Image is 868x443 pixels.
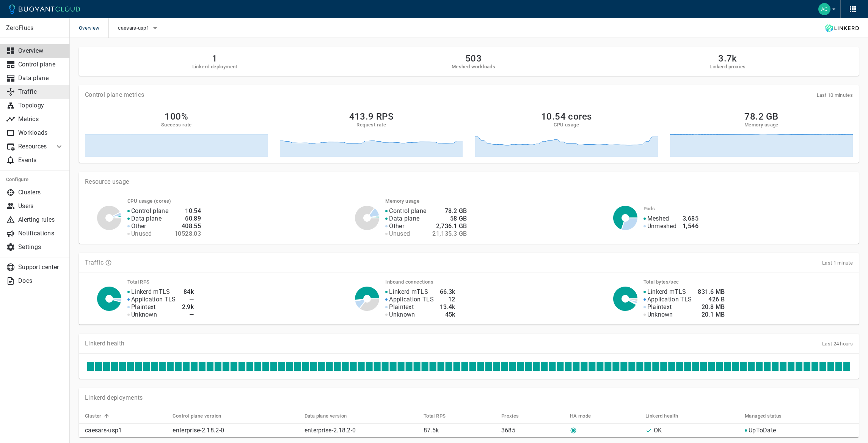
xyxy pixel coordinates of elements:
[440,296,455,303] h4: 12
[745,413,792,419] span: Managed status
[749,427,776,434] p: UpToDate
[647,215,669,222] p: Meshed
[709,64,746,70] h5: Linkerd proxies
[647,303,672,311] p: Plaintext
[6,177,64,183] h5: Configure
[131,311,157,318] p: Unknown
[709,53,746,64] h2: 3.7k
[18,243,64,251] p: Settings
[822,341,853,347] span: Last 24 hours
[18,74,64,82] p: Data plane
[389,296,434,303] p: Application TLS
[744,122,779,128] h5: Memory usage
[822,260,853,266] span: Last 1 minute
[18,143,49,150] p: Resources
[85,340,124,347] p: Linkerd health
[18,277,64,285] p: Docs
[85,111,268,157] a: 100%Success rate
[161,122,192,128] h5: Success rate
[501,413,519,419] h5: Proxies
[452,64,495,70] h5: Meshed workloads
[131,303,156,311] p: Plaintext
[85,91,144,99] p: Control plane metrics
[389,230,410,238] p: Unused
[645,413,688,419] span: Linkerd health
[698,311,725,318] h4: 20.1 MB
[18,102,64,109] p: Topology
[647,311,673,318] p: Unknown
[131,296,176,303] p: Application TLS
[501,427,564,434] p: 3685
[131,288,170,296] p: Linkerd mTLS
[305,413,347,419] h5: Data plane version
[173,413,221,419] h5: Control plane version
[182,296,194,303] h4: —
[389,215,419,222] p: Data plane
[570,413,591,419] h5: HA mode
[670,111,853,157] a: 78.2 GBMemory usage
[131,230,152,238] p: Unused
[432,207,467,215] h4: 78.2 GB
[654,427,662,434] p: OK
[18,263,64,271] p: Support center
[554,122,579,128] h5: CPU usage
[817,92,853,98] span: Last 10 minutes
[432,230,467,238] h4: 21,135.3 GB
[165,111,188,122] h2: 100%
[131,215,162,222] p: Data plane
[85,178,853,186] p: Resource usage
[18,115,64,123] p: Metrics
[698,303,725,311] h4: 20.8 MB
[745,413,782,419] h5: Managed status
[85,413,102,419] h5: Cluster
[305,413,357,419] span: Data plane version
[389,222,404,230] p: Other
[85,259,104,266] p: Traffic
[173,413,231,419] span: Control plane version
[118,22,160,34] button: caesars-usp1
[440,288,455,296] h4: 66.3k
[424,413,456,419] span: Total RPS
[174,230,201,238] h4: 10528.03
[192,64,237,70] h5: Linkerd deployment
[570,413,601,419] span: HA mode
[6,24,63,32] p: ZeroFlucs
[18,156,64,164] p: Events
[18,88,64,96] p: Traffic
[79,18,108,38] span: Overview
[131,207,168,215] p: Control plane
[18,230,64,237] p: Notifications
[647,288,686,296] p: Linkerd mTLS
[356,122,386,128] h5: Request rate
[182,303,194,311] h4: 2.9k
[305,427,356,434] a: enterprise-2.18.2-0
[85,413,111,419] span: Cluster
[85,394,143,402] p: Linkerd deployments
[432,215,467,222] h4: 58 GB
[698,288,725,296] h4: 831.6 MB
[541,111,592,122] h2: 10.54 cores
[182,311,194,318] h4: —
[349,111,394,122] h2: 413.9 RPS
[18,202,64,210] p: Users
[389,288,428,296] p: Linkerd mTLS
[475,111,658,157] a: 10.54 coresCPU usage
[389,303,414,311] p: Plaintext
[85,427,166,434] p: caesars-usp1
[389,311,415,318] p: Unknown
[18,189,64,196] p: Clusters
[683,215,698,222] h4: 3,685
[424,413,446,419] h5: Total RPS
[173,427,224,434] a: enterprise-2.18.2-0
[18,216,64,224] p: Alerting rules
[645,413,678,419] h5: Linkerd health
[432,222,467,230] h4: 2,736.1 GB
[501,413,529,419] span: Proxies
[174,215,201,222] h4: 60.89
[818,3,830,15] img: Accounts Payable
[280,111,463,157] a: 413.9 RPSRequest rate
[118,25,151,31] span: caesars-usp1
[174,222,201,230] h4: 408.55
[182,288,194,296] h4: 84k
[440,311,455,318] h4: 45k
